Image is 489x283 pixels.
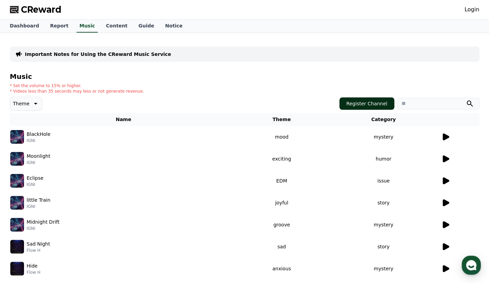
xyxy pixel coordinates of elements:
[18,228,30,233] span: Home
[10,83,144,89] p: * Set the volume to 15% or higher.
[27,204,50,209] p: IGNI
[13,99,30,108] p: Theme
[237,113,326,126] th: Theme
[326,170,441,192] td: issue
[27,270,40,275] p: Flow H
[57,228,77,234] span: Messages
[237,148,326,170] td: exciting
[10,240,24,253] img: music
[27,138,50,143] p: IGNI
[45,217,89,235] a: Messages
[27,182,44,187] p: IGNI
[339,97,394,110] button: Register Channel
[326,192,441,214] td: story
[10,73,479,80] h4: Music
[10,262,24,275] img: music
[77,20,97,33] a: Music
[27,197,50,204] p: little Train
[160,20,188,33] a: Notice
[326,236,441,258] td: story
[237,126,326,148] td: mood
[10,4,61,15] a: CReward
[2,217,45,235] a: Home
[237,258,326,280] td: anxious
[10,113,237,126] th: Name
[237,236,326,258] td: sad
[10,218,24,232] img: music
[237,214,326,236] td: groove
[464,5,479,14] a: Login
[102,228,118,233] span: Settings
[27,226,60,231] p: IGNI
[89,217,132,235] a: Settings
[27,248,50,253] p: Flow H
[27,240,50,248] p: Sad Night
[27,262,38,270] p: Hide
[326,258,441,280] td: mystery
[45,20,74,33] a: Report
[10,152,24,166] img: music
[27,131,50,138] p: BlackHole
[4,20,45,33] a: Dashboard
[326,214,441,236] td: mystery
[10,174,24,188] img: music
[10,89,144,94] p: * Videos less than 35 seconds may less or not generate revenue.
[27,160,50,165] p: IGNI
[10,97,42,110] button: Theme
[27,153,50,160] p: Moonlight
[27,175,44,182] p: Eclipse
[101,20,133,33] a: Content
[326,126,441,148] td: mystery
[133,20,160,33] a: Guide
[27,219,60,226] p: Midnight Drift
[326,113,441,126] th: Category
[10,196,24,210] img: music
[326,148,441,170] td: humor
[21,4,61,15] span: CReward
[237,170,326,192] td: EDM
[237,192,326,214] td: joyful
[10,130,24,144] img: music
[25,51,171,58] a: Important Notes for Using the CReward Music Service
